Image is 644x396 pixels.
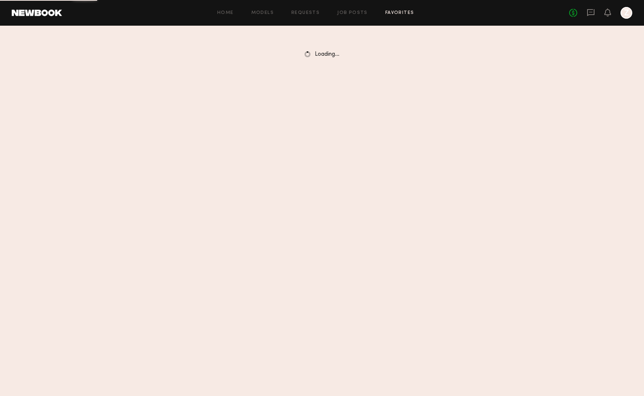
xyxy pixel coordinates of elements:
[315,51,339,58] span: Loading…
[337,11,368,15] a: Job Posts
[385,11,414,15] a: Favorites
[217,11,234,15] a: Home
[251,11,274,15] a: Models
[621,7,632,19] a: Z
[291,11,320,15] a: Requests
